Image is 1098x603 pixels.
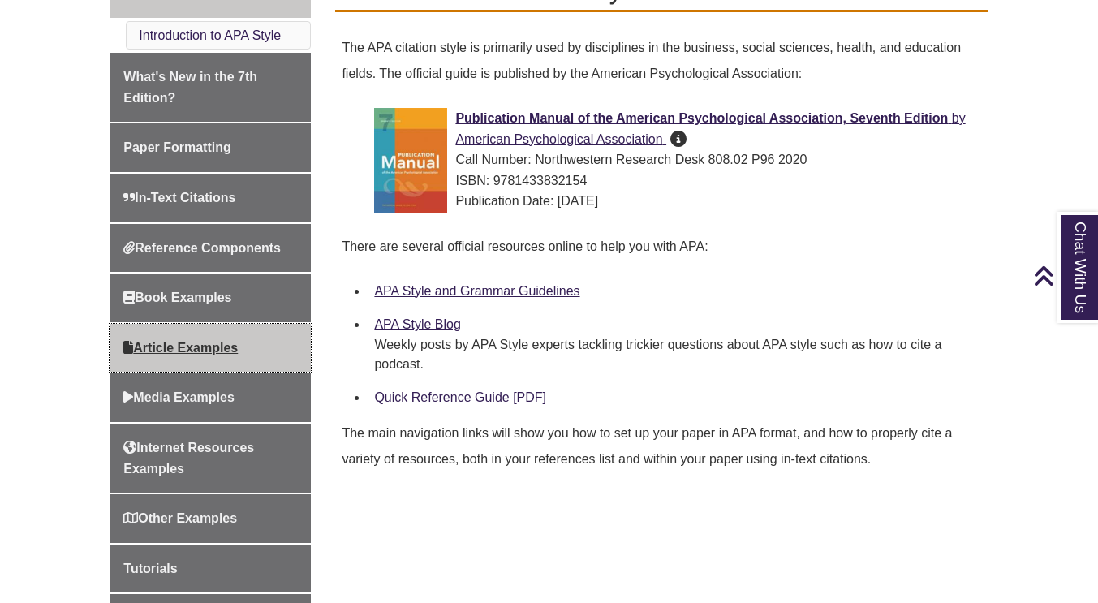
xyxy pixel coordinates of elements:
[123,511,237,525] span: Other Examples
[455,111,948,125] span: Publication Manual of the American Psychological Association, Seventh Edition
[374,191,975,212] div: Publication Date: [DATE]
[123,191,235,205] span: In-Text Citations
[123,562,177,575] span: Tutorials
[342,227,981,266] p: There are several official resources online to help you with APA:
[123,441,254,476] span: Internet Resources Examples
[123,70,257,105] span: What's New in the 7th Edition?
[110,324,311,373] a: Article Examples
[342,28,981,93] p: The APA citation style is primarily used by disciplines in the business, social sciences, health,...
[455,132,662,146] span: American Psychological Association
[1033,265,1094,286] a: Back to Top
[374,284,579,298] a: APA Style and Grammar Guidelines
[139,28,281,42] a: Introduction to APA Style
[123,241,281,255] span: Reference Components
[110,174,311,222] a: In-Text Citations
[110,274,311,322] a: Book Examples
[123,291,231,304] span: Book Examples
[110,424,311,493] a: Internet Resources Examples
[374,170,975,192] div: ISBN: 9781433832154
[123,390,235,404] span: Media Examples
[455,111,965,146] a: Publication Manual of the American Psychological Association, Seventh Edition by American Psychol...
[952,111,966,125] span: by
[110,545,311,593] a: Tutorials
[110,224,311,273] a: Reference Components
[123,341,238,355] span: Article Examples
[110,373,311,422] a: Media Examples
[110,53,311,122] a: What's New in the 7th Edition?
[374,335,975,374] div: Weekly posts by APA Style experts tackling trickier questions about APA style such as how to cite...
[110,123,311,172] a: Paper Formatting
[342,414,981,479] p: The main navigation links will show you how to set up your paper in APA format, and how to proper...
[123,140,230,154] span: Paper Formatting
[374,317,460,331] a: APA Style Blog
[374,390,546,404] a: Quick Reference Guide [PDF]
[374,149,975,170] div: Call Number: Northwestern Research Desk 808.02 P96 2020
[110,494,311,543] a: Other Examples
